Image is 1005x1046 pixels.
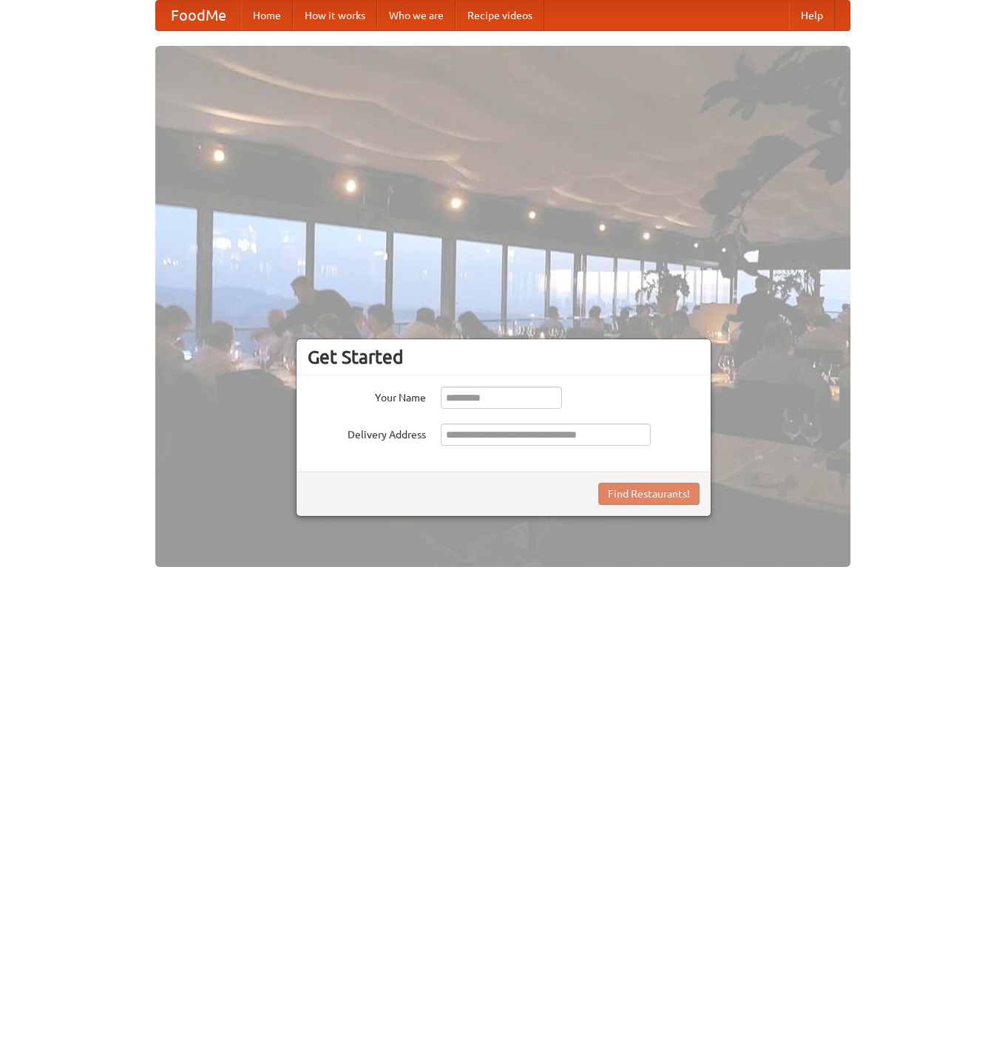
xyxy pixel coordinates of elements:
[456,1,544,30] a: Recipe videos
[293,1,377,30] a: How it works
[789,1,835,30] a: Help
[377,1,456,30] a: Who we are
[308,346,700,368] h3: Get Started
[156,1,241,30] a: FoodMe
[241,1,293,30] a: Home
[308,387,426,405] label: Your Name
[308,424,426,442] label: Delivery Address
[598,483,700,505] button: Find Restaurants!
